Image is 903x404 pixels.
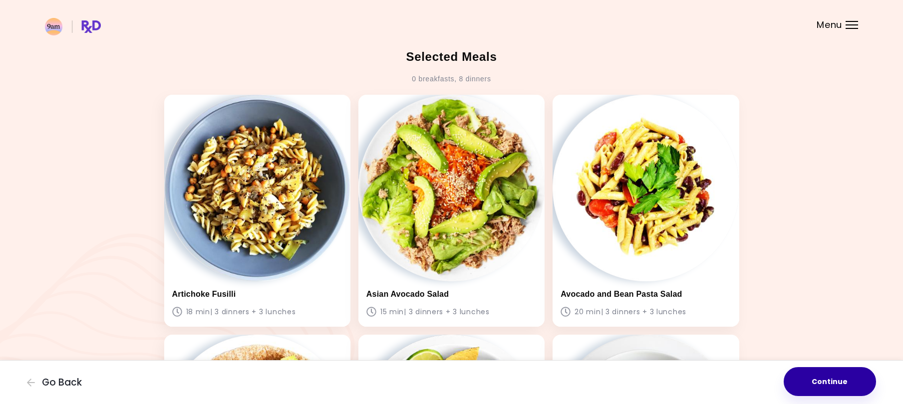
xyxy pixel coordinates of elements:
[784,367,876,396] button: Continue
[172,289,342,299] h3: Artichoke Fusilli
[27,377,87,388] button: Go Back
[172,305,342,319] p: 18 min | 3 dinners + 3 lunches
[412,71,491,87] div: 0 breakfasts , 8 dinners
[42,377,82,388] span: Go Back
[561,305,731,319] p: 20 min | 3 dinners + 3 lunches
[45,18,101,35] img: RxDiet
[817,20,842,29] span: Menu
[406,48,497,65] h2: Selected Meals
[561,289,731,299] h3: Avocado and Bean Pasta Salad
[366,289,537,299] h3: Asian Avocado Salad
[366,305,537,319] p: 15 min | 3 dinners + 3 lunches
